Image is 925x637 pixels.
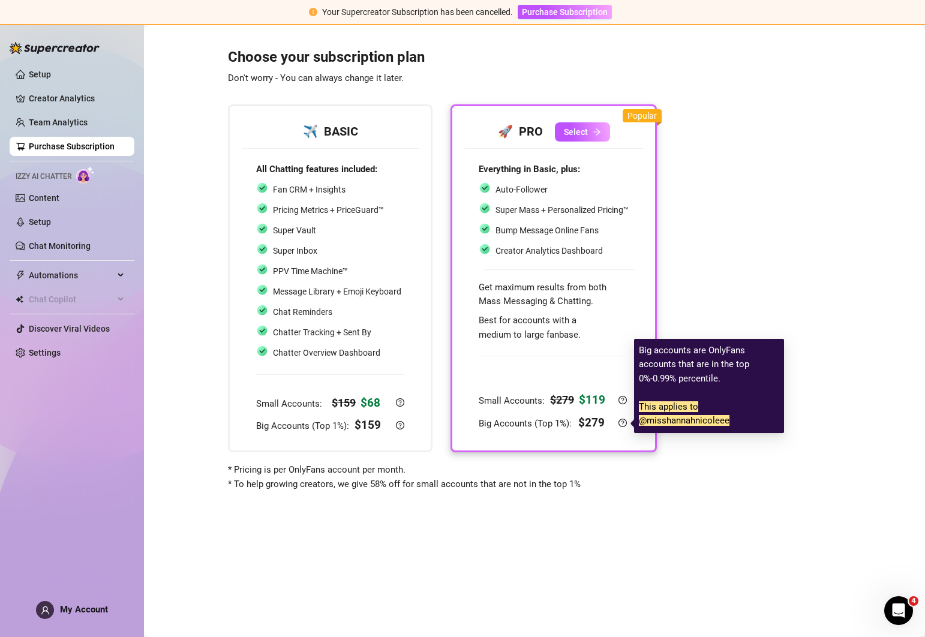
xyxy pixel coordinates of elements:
span: Super Mass + Personalized Pricing™ [495,205,629,215]
span: thunderbolt [16,271,25,280]
span: question-circle [396,398,404,407]
span: * Pricing is per OnlyFans account per month. * To help growing creators, we give 58% off for smal... [228,464,581,489]
span: Super Vault [273,226,316,235]
img: svg%3e [256,345,268,357]
span: exclamation-circle [309,8,317,16]
span: Pricing Metrics + PriceGuard™ [273,205,384,215]
img: logo-BBDzfeDw.svg [10,42,100,54]
strong: $ 279 [550,393,574,406]
span: Super Inbox [273,246,317,256]
button: Selectarrow-right [555,122,610,142]
a: Settings [29,348,61,357]
span: PPV Time Machine™ [273,266,348,276]
img: svg%3e [256,243,268,255]
span: 4 [909,596,918,606]
span: Popular [627,111,657,121]
span: Big Accounts (Top 1%): [256,420,352,431]
mark: This applies to @misshannahnicoleee [639,401,729,426]
a: Setup [29,70,51,79]
span: Chatter Tracking + Sent By [273,327,371,337]
a: Content [29,193,59,203]
span: Big Accounts (Top 1%): [479,418,574,429]
a: Discover Viral Videos [29,324,110,333]
a: Purchase Subscription [518,7,612,17]
strong: 🚀 PRO [498,124,543,139]
img: svg%3e [479,202,491,214]
img: svg%3e [479,223,491,235]
span: Big accounts are OnlyFans accounts that are in the top 0%-0.99% percentile. [639,345,749,384]
strong: $ 159 [332,396,356,409]
iframe: Intercom live chat [884,596,913,625]
img: svg%3e [256,304,268,316]
a: Setup [29,217,51,227]
span: Small Accounts: [256,398,325,409]
span: Chat Copilot [29,290,114,309]
span: Chatter Overview Dashboard [273,348,380,357]
span: Izzy AI Chatter [16,171,71,182]
span: Bump Message Online Fans [495,226,599,235]
span: Automations [29,266,114,285]
img: svg%3e [256,223,268,235]
span: Don't worry - You can always change it later. [228,73,404,83]
strong: Everything in Basic, plus: [479,164,580,175]
img: svg%3e [479,182,491,194]
span: user [41,606,50,615]
img: AI Chatter [76,166,95,184]
a: Creator Analytics [29,89,125,108]
img: Chat Copilot [16,295,23,304]
span: Fan CRM + Insights [273,185,346,194]
img: svg%3e [256,263,268,275]
span: Creator Analytics Dashboard [495,246,603,256]
img: svg%3e [256,324,268,336]
strong: $ 279 [578,416,605,429]
span: My Account [60,604,108,615]
img: svg%3e [479,243,491,255]
strong: ✈️ BASIC [303,124,358,139]
span: Message Library + Emoji Keyboard [273,287,401,296]
strong: $ 159 [355,418,381,432]
span: question-circle [618,396,627,404]
button: Purchase Subscription [518,5,612,19]
a: Team Analytics [29,118,88,127]
span: Auto-Follower [495,185,548,194]
span: Chat Reminders [273,307,332,317]
img: svg%3e [256,182,268,194]
span: Get maximum results from both Mass Messaging & Chatting. [479,282,606,307]
img: svg%3e [256,284,268,296]
span: question-circle [396,421,404,429]
strong: $ 119 [579,393,605,407]
span: Purchase Subscription [522,7,608,17]
img: svg%3e [256,202,268,214]
strong: $ 68 [361,396,380,410]
a: Chat Monitoring [29,241,91,251]
span: Your Supercreator Subscription has been cancelled. [322,7,513,17]
span: question-circle [618,419,627,427]
span: arrow-right [593,128,601,136]
strong: All Chatting features included: [256,164,377,175]
a: Purchase Subscription [29,142,115,151]
span: Small Accounts: [479,395,547,406]
span: Select [564,127,588,137]
span: Best for accounts with a medium to large fanbase. [479,315,581,340]
h3: Choose your subscription plan [228,48,657,86]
